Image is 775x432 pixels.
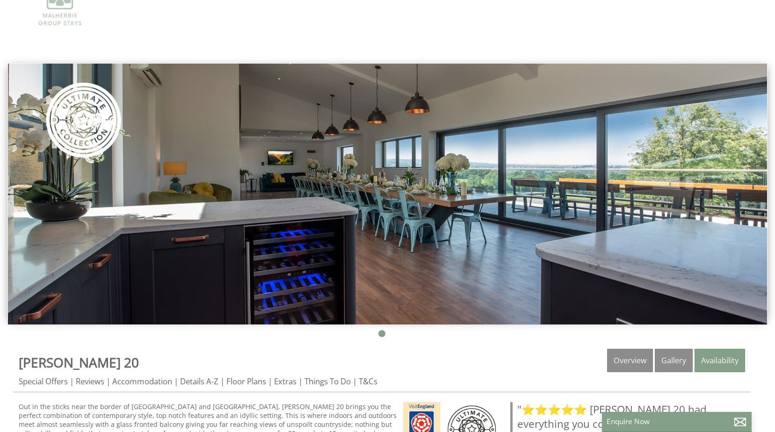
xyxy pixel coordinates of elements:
a: Accommodation [112,376,172,387]
a: Extras [274,376,297,387]
a: Overview [607,349,653,372]
a: Things To Do [304,376,351,387]
p: Enquire Now [607,417,747,426]
a: Availability [695,349,745,372]
a: Reviews [76,376,104,387]
a: [PERSON_NAME] 20 [19,353,139,371]
a: Gallery [655,349,693,372]
a: Floor Plans [226,376,266,387]
a: Special Offers [19,376,68,387]
a: T&Cs [359,376,377,387]
a: Details A-Z [180,376,218,387]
